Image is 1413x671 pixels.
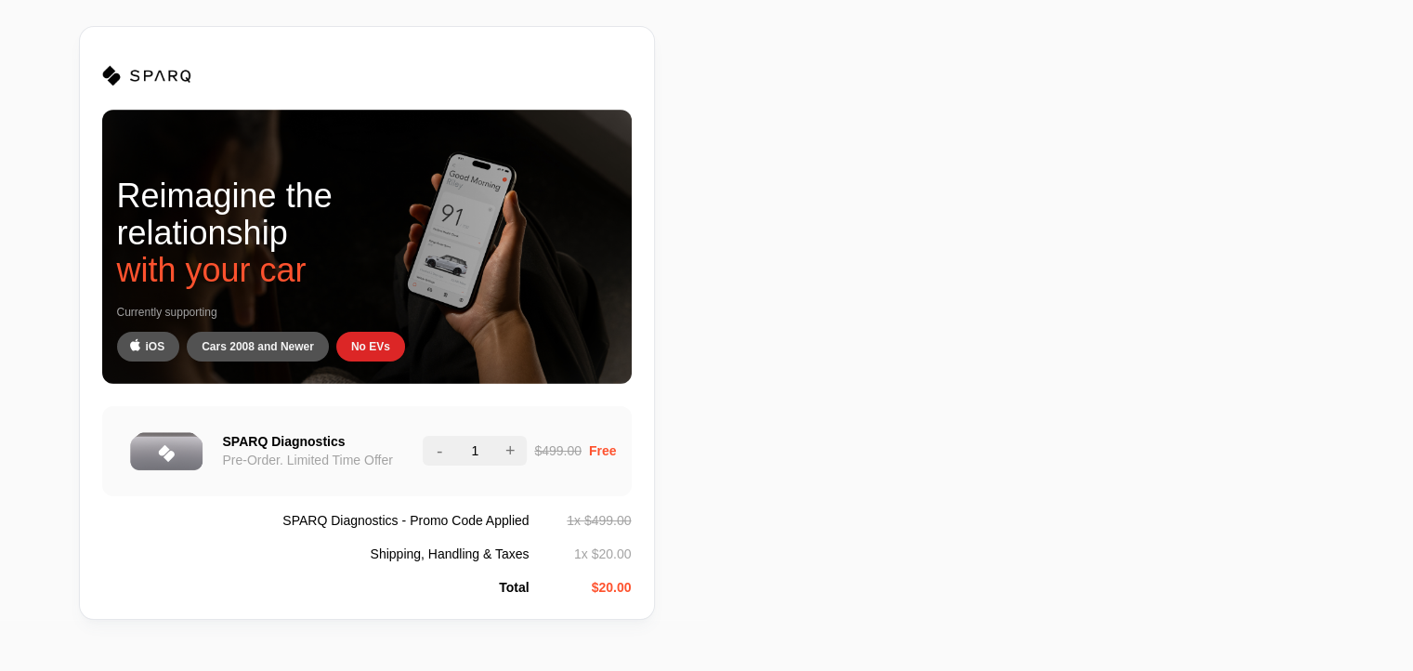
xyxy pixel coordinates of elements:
[371,545,530,563] span: Shipping, Handling & Taxes
[102,64,191,87] img: Logo
[559,545,632,563] span: 1 x $ 20.00
[559,578,632,597] span: $ 20.00
[471,441,478,460] span: 1
[505,441,516,460] span: +
[117,215,405,252] span: relationship
[223,432,393,451] span: SPARQ Diagnostics
[124,428,208,475] img: sparq-device.png
[102,110,632,383] img: background.png
[559,511,632,530] span: 1 x $ 499.00
[534,441,582,460] span: $499.00
[589,441,617,460] span: Free
[282,511,529,530] span: SPARQ Diagnostics
[423,438,464,464] button: -
[202,338,314,355] span: Cars 2008 and Newer
[117,178,405,215] span: Reimagine the
[128,338,142,352] img: apple_icon.svg
[117,304,405,321] span: Currently supporting
[117,252,405,289] span: with your car
[223,451,393,469] span: Pre-Order. Limited Time Offer
[146,338,165,355] span: iOS
[351,338,390,355] span: No EVs
[437,441,443,460] span: -
[402,511,530,530] span: - Promo Code Applied
[486,438,527,464] button: +
[499,578,529,597] span: Total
